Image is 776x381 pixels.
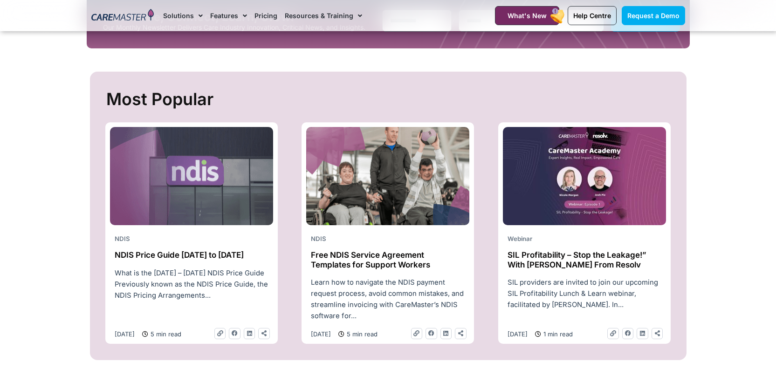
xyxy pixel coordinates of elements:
h2: SIL Profitability – Stop the Leakage!” With [PERSON_NAME] From Resolv [508,250,661,269]
span: What's New [508,12,547,20]
time: [DATE] [311,330,331,338]
span: Help Centre [573,12,611,20]
span: NDIS [115,235,130,242]
img: youtube [503,127,666,226]
time: [DATE] [115,330,135,338]
p: What is the [DATE] – [DATE] NDIS Price Guide Previously known as the NDIS Price Guide, the NDIS P... [115,267,268,301]
h2: NDIS Price Guide [DATE] to [DATE] [115,250,268,260]
time: [DATE] [508,330,528,338]
a: What's New [495,6,559,25]
p: SIL providers are invited to join our upcoming SIL Profitability Lunch & Learn webinar, facilitat... [508,277,661,310]
img: NDIS Provider challenges 1 [306,127,469,226]
span: 5 min read [344,329,378,339]
span: 1 min read [541,329,573,339]
h2: Most Popular [106,86,673,113]
span: NDIS [311,235,326,242]
img: ndis-price-guide [110,127,273,226]
span: Webinar [508,235,532,242]
span: Request a Demo [627,12,680,20]
h2: Free NDIS Service Agreement Templates for Support Workers [311,250,465,269]
a: Help Centre [568,6,617,25]
img: CareMaster Logo [91,9,154,23]
div: Learn how to navigate the NDIS payment request process, avoid common mistakes, and streamline inv... [306,277,469,321]
a: Request a Demo [622,6,685,25]
span: 5 min read [148,329,181,339]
